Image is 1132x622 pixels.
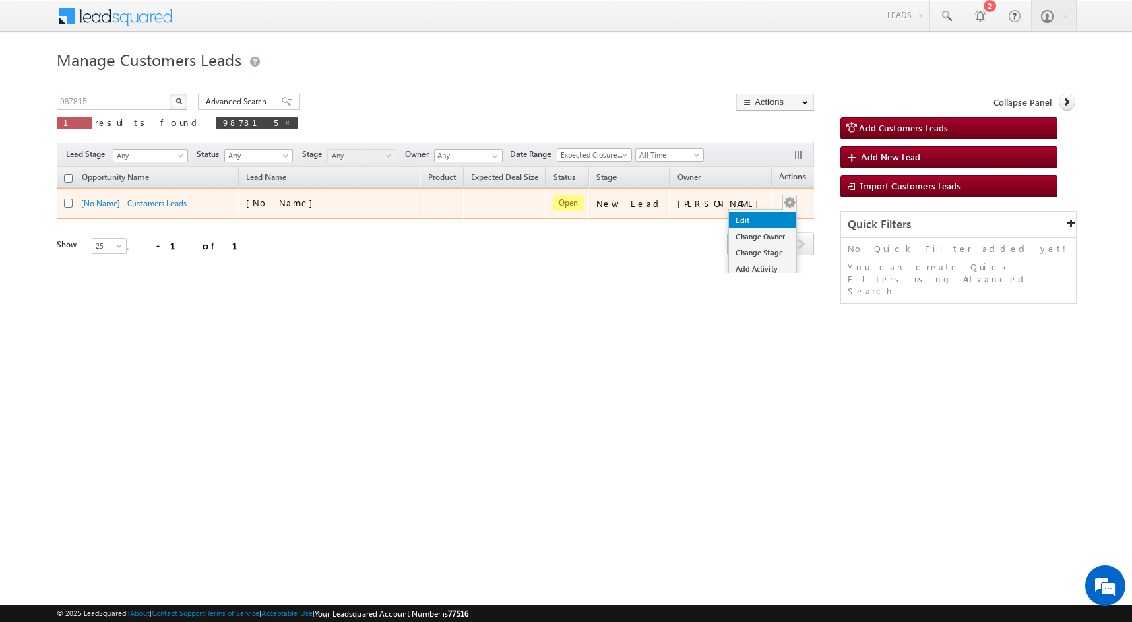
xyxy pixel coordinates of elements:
p: You can create Quick Filters using Advanced Search. [848,261,1069,297]
span: results found [95,117,202,128]
a: Add Activity [729,261,796,277]
em: Start Chat [183,415,245,433]
span: Stage [596,172,617,182]
span: Your Leadsquared Account Number is [315,609,468,619]
div: Minimize live chat window [221,7,253,39]
span: Owner [677,172,701,182]
div: New Lead [596,197,664,210]
span: 987815 [223,117,278,128]
span: Lead Stage [66,148,111,160]
input: Type to Search [434,149,503,162]
a: Any [113,149,188,162]
a: Show All Items [484,150,501,163]
span: Expected Deal Size [471,172,538,182]
div: [PERSON_NAME] [677,197,765,210]
span: All Time [636,149,700,161]
button: Actions [736,94,814,111]
a: Terms of Service [207,609,259,617]
a: Change Stage [729,245,796,261]
a: Contact Support [152,609,205,617]
span: Status [197,148,224,160]
div: Chat with us now [70,71,226,88]
textarea: Type your message and hit 'Enter' [18,125,246,404]
span: Manage Customers Leads [57,49,241,70]
span: Lead Name [239,170,293,187]
span: Date Range [510,148,557,160]
a: All Time [635,148,704,162]
a: Expected Deal Size [464,170,545,187]
span: 77516 [448,609,468,619]
span: Any [113,150,183,162]
span: Collapse Panel [993,96,1052,108]
span: [No Name] [246,197,319,208]
a: 25 [92,238,127,254]
span: Add New Lead [861,151,920,162]
a: Opportunity Name [75,170,156,187]
a: Edit [729,212,796,228]
span: Add Customers Leads [859,122,948,133]
input: Check all records [64,174,73,183]
div: Quick Filters [841,212,1076,238]
span: Import Customers Leads [860,180,961,191]
span: Stage [302,148,327,160]
a: Expected Closure Date [557,148,632,162]
a: prev [727,234,752,255]
span: Product [428,172,456,182]
a: About [130,609,150,617]
img: d_60004797649_company_0_60004797649 [23,71,57,88]
span: Opportunity Name [82,172,149,182]
span: Owner [405,148,434,160]
span: next [789,232,814,255]
span: © 2025 LeadSquared | | | | | [57,607,468,620]
a: Any [327,149,396,162]
span: Any [225,150,289,162]
span: Advanced Search [206,96,271,108]
a: Any [224,149,293,162]
a: next [789,234,814,255]
span: Open [553,195,584,211]
p: No Quick Filter added yet! [848,243,1069,255]
span: Actions [772,169,813,187]
div: Show [57,239,81,251]
span: Expected Closure Date [557,149,627,161]
a: Stage [590,170,623,187]
a: [No Name] - Customers Leads [81,198,187,208]
div: 1 - 1 of 1 [124,238,254,253]
span: 25 [92,240,128,252]
a: Change Owner [729,228,796,245]
span: Any [328,150,392,162]
a: Status [546,170,582,187]
span: 1 [63,117,85,128]
span: prev [727,232,752,255]
a: Acceptable Use [261,609,313,617]
img: Search [175,98,182,104]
